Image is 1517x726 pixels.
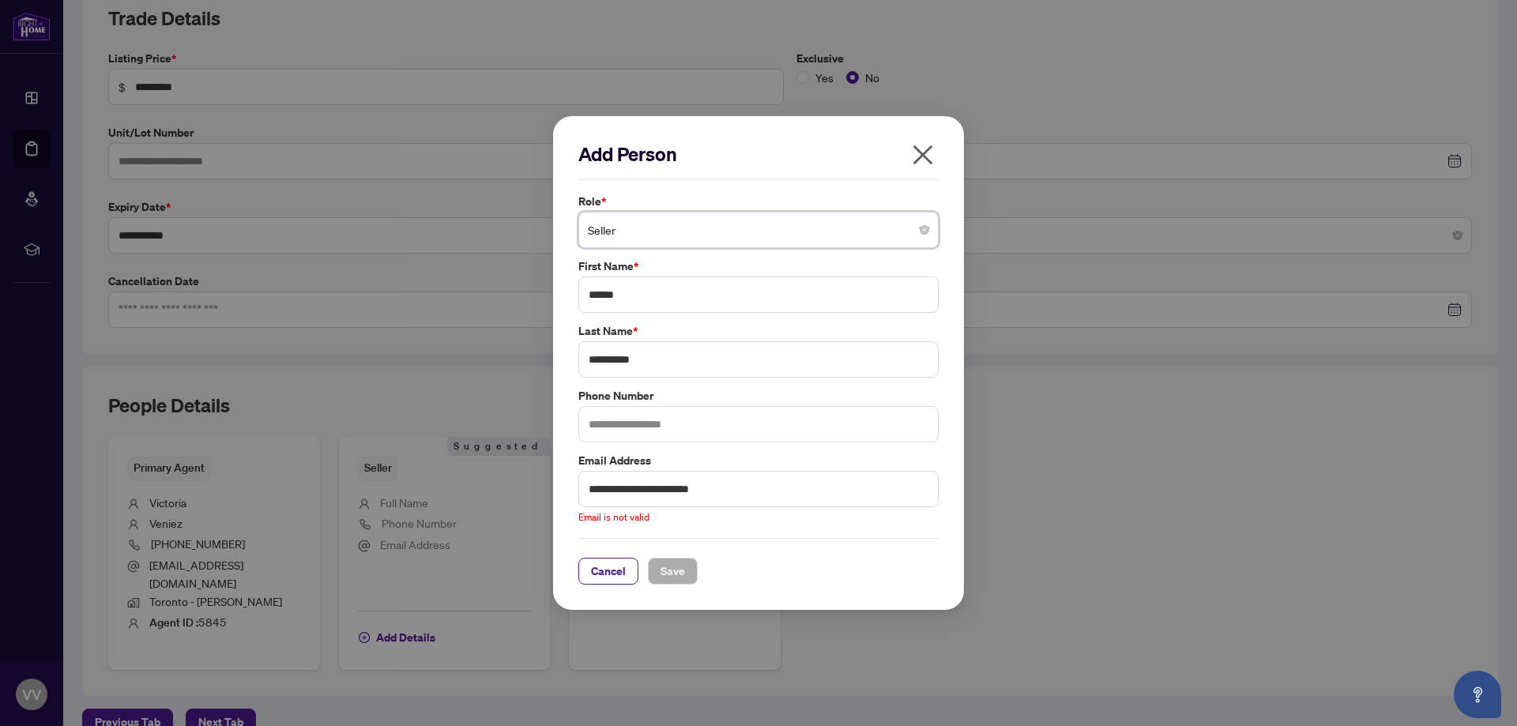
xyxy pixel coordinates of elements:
span: Seller [588,215,929,245]
label: First Name [578,258,939,275]
label: Email Address [578,452,939,469]
label: Phone Number [578,387,939,404]
span: close-circle [920,225,929,235]
button: Open asap [1454,671,1501,718]
label: Last Name [578,322,939,340]
h2: Add Person [578,141,939,167]
label: Role [578,193,939,210]
button: Cancel [578,558,638,585]
button: Save [648,558,698,585]
span: Email is not valid [578,511,649,523]
span: close [910,142,935,167]
span: Cancel [591,559,626,584]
